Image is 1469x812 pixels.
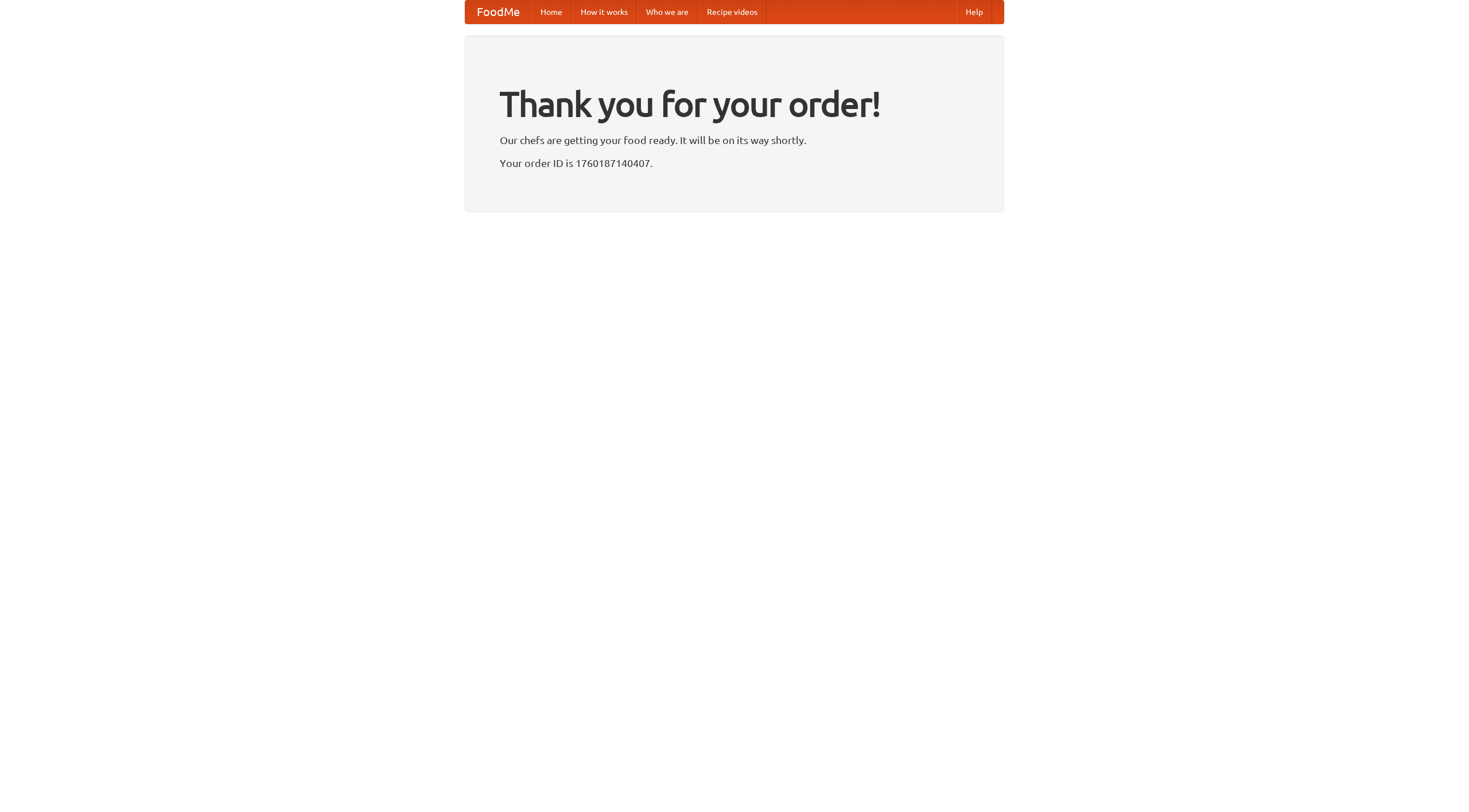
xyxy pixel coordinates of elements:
a: FoodMe [465,1,531,24]
a: Home [531,1,572,24]
a: Who we are [637,1,698,24]
p: Our chefs are getting your food ready. It will be on its way shortly. [500,131,969,149]
a: How it works [572,1,637,24]
h1: Thank you for your order! [500,76,969,131]
a: Recipe videos [698,1,767,24]
a: Help [957,1,992,24]
p: Your order ID is 1760187140407. [500,154,969,172]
